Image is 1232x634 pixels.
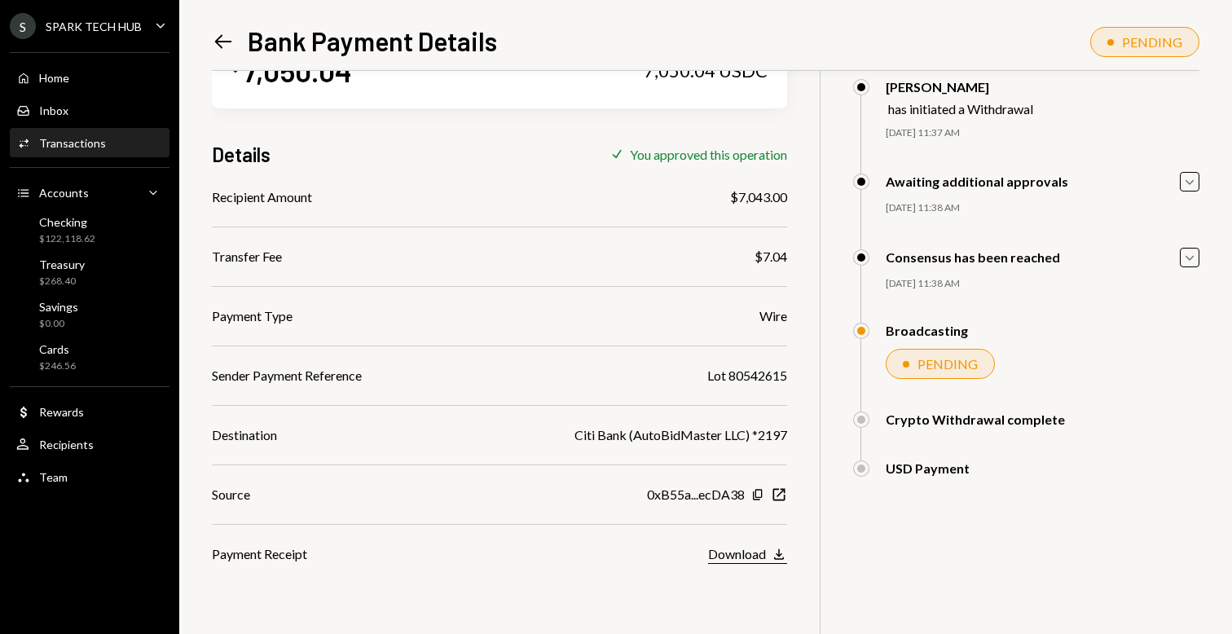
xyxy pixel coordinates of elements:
[39,258,85,271] div: Treasury
[212,425,277,445] div: Destination
[212,366,362,385] div: Sender Payment Reference
[10,253,169,292] a: Treasury$268.40
[39,103,68,117] div: Inbox
[39,186,89,200] div: Accounts
[886,174,1068,189] div: Awaiting additional approvals
[39,215,95,229] div: Checking
[39,342,76,356] div: Cards
[708,546,766,561] div: Download
[10,295,169,334] a: Savings$0.00
[39,136,106,150] div: Transactions
[10,178,169,207] a: Accounts
[886,412,1065,427] div: Crypto Withdrawal complete
[1122,34,1182,50] div: PENDING
[39,275,85,288] div: $268.40
[10,429,169,459] a: Recipients
[39,232,95,246] div: $122,118.62
[39,300,78,314] div: Savings
[212,306,293,326] div: Payment Type
[212,141,271,168] h3: Details
[212,187,312,207] div: Recipient Amount
[39,317,78,331] div: $0.00
[888,101,1033,117] div: has initiated a Withdrawal
[886,460,970,476] div: USD Payment
[10,462,169,491] a: Team
[248,24,497,57] h1: Bank Payment Details
[707,366,787,385] div: Lot 80542615
[886,323,968,338] div: Broadcasting
[10,13,36,39] div: S
[10,210,169,249] a: Checking$122,118.62
[39,71,69,85] div: Home
[10,337,169,376] a: Cards$246.56
[39,438,94,451] div: Recipients
[886,277,1199,291] div: [DATE] 11:38 AM
[886,126,1199,140] div: [DATE] 11:37 AM
[10,128,169,157] a: Transactions
[212,544,307,564] div: Payment Receipt
[39,470,68,484] div: Team
[630,147,787,162] div: You approved this operation
[886,79,1033,95] div: [PERSON_NAME]
[212,485,250,504] div: Source
[10,397,169,426] a: Rewards
[46,20,142,33] div: SPARK TECH HUB
[886,249,1060,265] div: Consensus has been reached
[917,356,978,372] div: PENDING
[730,187,787,207] div: $7,043.00
[755,247,787,266] div: $7.04
[39,359,76,373] div: $246.56
[574,425,787,445] div: Citi Bank (AutoBidMaster LLC) *2197
[886,201,1199,215] div: [DATE] 11:38 AM
[10,95,169,125] a: Inbox
[212,247,282,266] div: Transfer Fee
[708,546,787,564] button: Download
[39,405,84,419] div: Rewards
[647,485,745,504] div: 0xB55a...ecDA38
[10,63,169,92] a: Home
[759,306,787,326] div: Wire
